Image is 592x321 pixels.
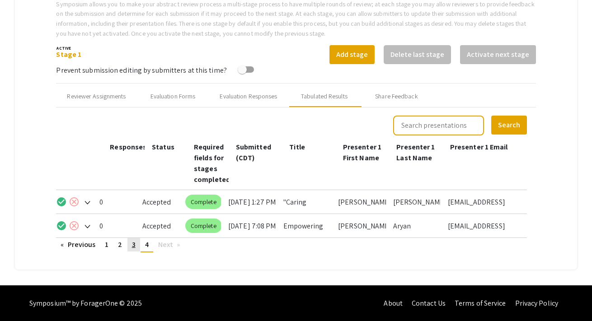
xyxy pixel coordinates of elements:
div: Share Feedback [375,92,418,101]
span: Submitted (CDT) [236,142,271,163]
div: [EMAIL_ADDRESS][DOMAIN_NAME] [448,214,519,237]
a: About [384,298,403,308]
img: Expand arrow [85,225,90,228]
a: Stage 1 [56,50,81,59]
div: [EMAIL_ADDRESS][DOMAIN_NAME] [448,190,519,214]
div: Tabulated Results [301,92,348,101]
div: Aryan [393,214,441,237]
span: 1 [105,240,108,249]
a: Contact Us [412,298,446,308]
ul: Pagination [56,238,526,252]
mat-icon: cancel [69,196,80,207]
a: Privacy Policy [515,298,558,308]
div: 0 [99,214,135,237]
div: Accepted [142,190,178,214]
span: Presenter 1 Last Name [396,142,435,163]
mat-icon: check_circle [56,220,67,231]
span: Prevent submission editing by submitters at this time? [56,65,226,75]
div: "Caring Beyond the Cure: My Experience as a Patient Care Assistant in Hematology/Oncology at [GEO... [283,190,331,214]
div: Evaluation Forms [150,92,196,101]
button: Add stage [329,45,375,64]
a: Previous page [56,238,100,251]
span: Presenter 1 First Name [343,142,381,163]
a: Terms of Service [455,298,506,308]
mat-icon: cancel [69,220,80,231]
div: [DATE] 1:27 PM [228,190,276,214]
button: Activate next stage [460,45,536,64]
span: 2 [118,240,122,249]
div: [DATE] 7:08 PM [228,214,276,237]
div: Accepted [142,214,178,237]
div: [PERSON_NAME] [338,214,386,237]
mat-icon: check_circle [56,196,67,207]
button: Delete last stage [384,45,451,64]
mat-chip: Complete [185,195,222,209]
span: Required fields for stages completed? [194,142,233,184]
span: Next [158,240,173,249]
div: 0 [99,190,135,214]
div: [PERSON_NAME] [338,190,386,214]
span: 4 [145,240,149,249]
div: Evaluation Responses [220,92,277,101]
span: Responses [110,142,146,152]
img: Expand arrow [85,201,90,205]
div: Empowering Students: Skills Training &amp; Behavioral Data Logging [283,214,331,237]
input: Search presentations [393,116,484,135]
div: [PERSON_NAME] [393,190,441,214]
span: Title [289,142,305,152]
iframe: Chat [7,280,38,314]
span: Presenter 1 Email [450,142,508,152]
mat-chip: Complete [185,219,222,233]
button: Search [491,116,527,135]
span: 3 [132,240,136,249]
span: Status [152,142,174,152]
div: Reviewer Assignments [67,92,126,101]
